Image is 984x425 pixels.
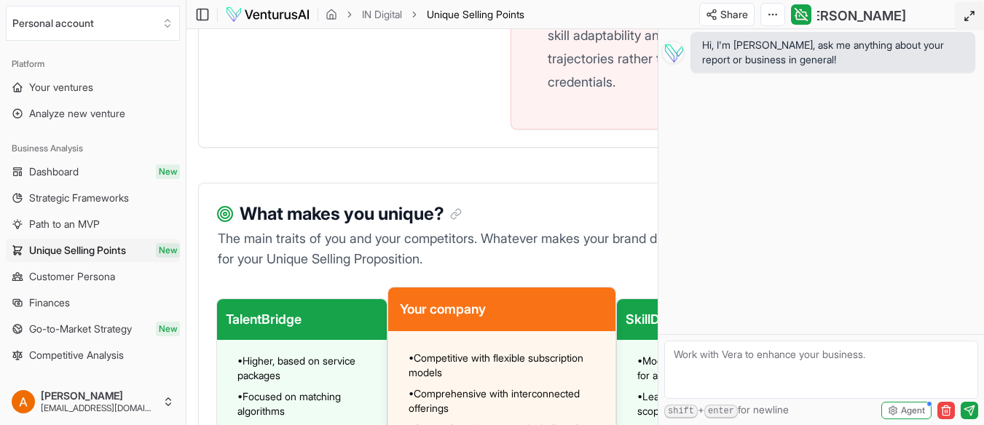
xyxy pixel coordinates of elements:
h3: What makes you unique? [240,201,462,227]
span: + for newline [664,402,789,418]
span: Agent [901,405,925,416]
a: Path to an MVP [6,212,180,236]
a: Competitive Analysis [6,343,180,367]
div: Business Analysis [6,137,180,160]
img: ACg8ocLo2YqbDyXwm31vU8l9U9iwBTV5Gdb82VirKzt35Ha_vjr6Qg=s96-c [12,390,35,413]
button: Share [699,3,755,26]
div: SkillData [617,299,787,340]
span: New [156,164,180,179]
span: [EMAIL_ADDRESS][DOMAIN_NAME] [41,402,157,414]
span: Strategic Frameworks [29,191,129,205]
div: TalentBridge [217,299,387,340]
img: Vera [661,41,685,64]
span: Unique Selling Points [427,7,524,22]
a: Customer Persona [6,265,180,288]
kbd: shift [664,405,698,418]
span: Unique Selling Points [427,8,524,20]
a: Unique Selling PointsNew [6,239,180,262]
a: Analyze new venture [6,102,180,125]
div: Your company [388,287,615,331]
div: Platform [6,52,180,76]
h2: Work with [PERSON_NAME] [736,6,906,26]
span: Hi, I'm [PERSON_NAME], ask me anything about your report or business in general! [702,38,964,67]
kbd: enter [704,405,738,418]
button: [PERSON_NAME][EMAIL_ADDRESS][DOMAIN_NAME] [6,384,180,419]
span: • Focused on matching algorithms [237,389,381,418]
span: Analyze new venture [29,106,125,121]
span: Path to an MVP [29,217,100,231]
span: Finances [29,295,70,310]
span: Go-to-Market Strategy [29,322,132,336]
span: • Higher, based on service packages [237,354,381,383]
a: Finances [6,291,180,314]
p: The main traits of you and your competitors. Whatever makes your brand different is a candidate f... [216,229,787,269]
span: Share [720,7,748,22]
button: Select an organization [6,6,180,41]
span: [PERSON_NAME] [41,389,157,402]
span: • Competitive with flexible subscription models [409,351,604,380]
span: Dashboard [29,164,79,179]
span: New [156,322,180,336]
a: IN Digital [362,7,402,22]
nav: breadcrumb [326,7,524,22]
span: Competitive Analysis [29,348,124,362]
a: Strategic Frameworks [6,186,180,210]
img: logo [225,6,310,23]
span: • Moderate with add-on costs for additional modules [637,354,781,383]
button: Agent [881,402,932,419]
a: DashboardNew [6,160,180,183]
span: Your ventures [29,80,93,95]
span: • Comprehensive with interconnected offerings [409,386,604,416]
span: • Learning-focused with limited scope [637,389,781,418]
a: Your ventures [6,76,180,99]
a: Go-to-Market StrategyNew [6,317,180,341]
span: Unique Selling Points [29,243,126,258]
span: New [156,243,180,258]
span: Customer Persona [29,269,115,284]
